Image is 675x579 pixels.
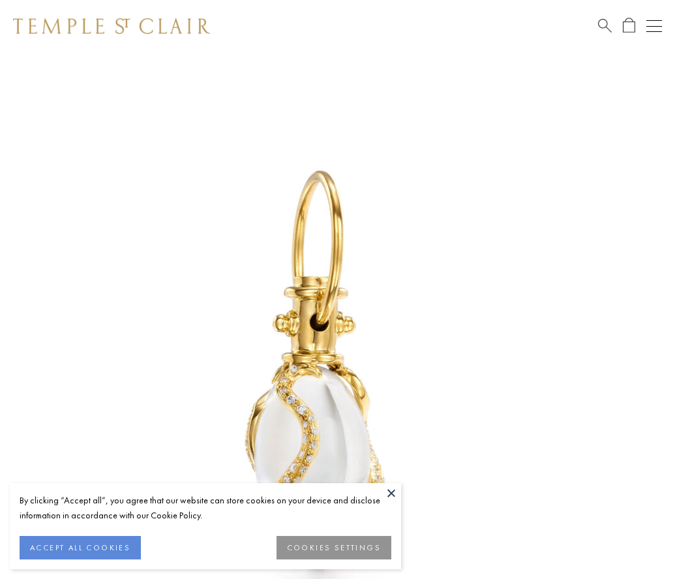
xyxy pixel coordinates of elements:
[598,18,612,34] a: Search
[13,18,210,34] img: Temple St. Clair
[623,18,635,34] a: Open Shopping Bag
[646,18,662,34] button: Open navigation
[277,536,391,559] button: COOKIES SETTINGS
[20,493,391,523] div: By clicking “Accept all”, you agree that our website can store cookies on your device and disclos...
[20,536,141,559] button: ACCEPT ALL COOKIES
